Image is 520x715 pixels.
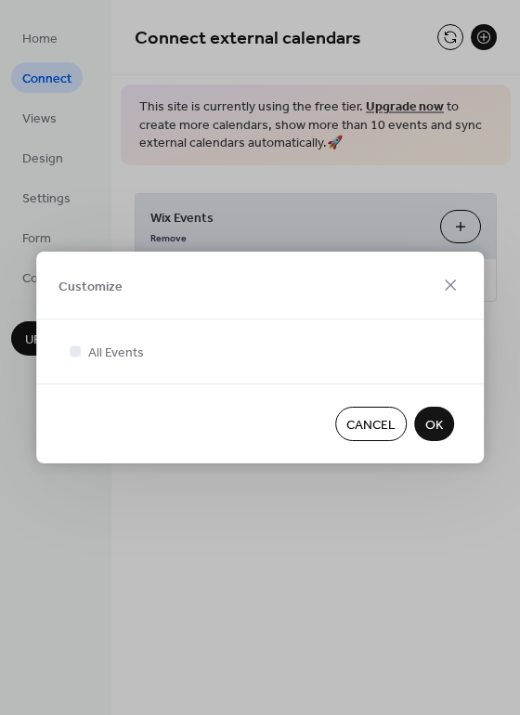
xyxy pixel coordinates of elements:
[335,407,407,441] button: Cancel
[414,407,454,441] button: OK
[346,416,396,435] span: Cancel
[425,416,443,435] span: OK
[58,277,123,296] span: Customize
[88,344,144,363] span: All Events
